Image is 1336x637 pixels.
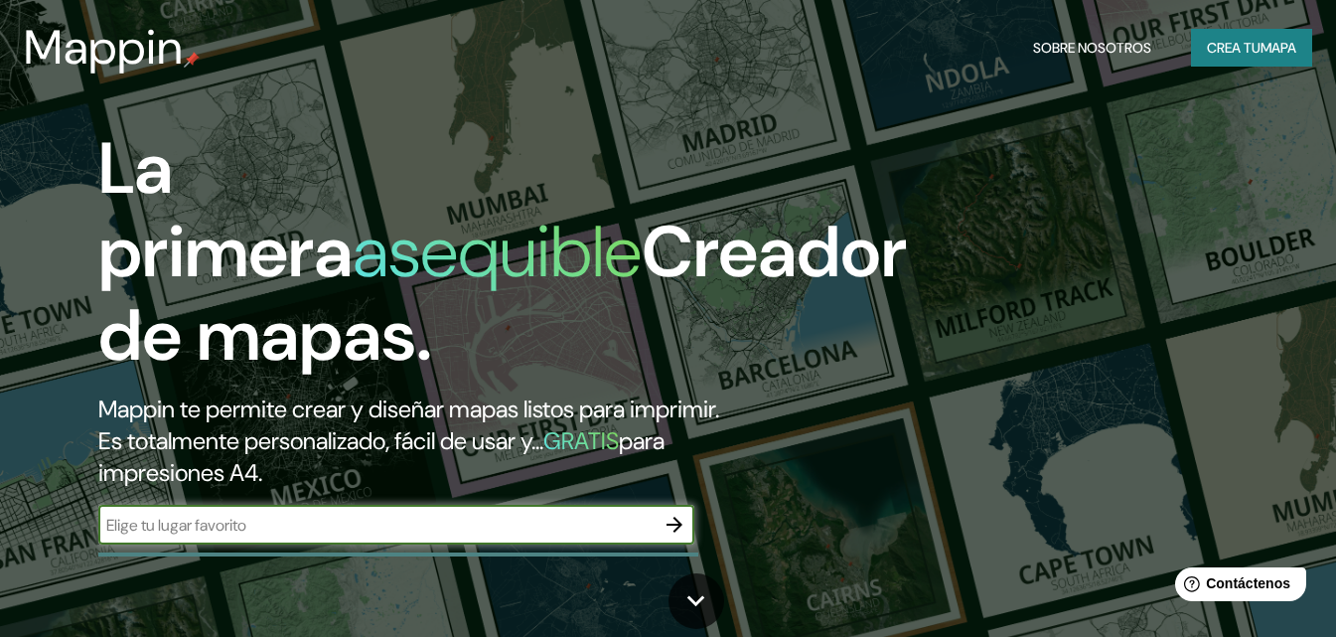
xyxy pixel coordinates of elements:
[1159,559,1314,615] iframe: Lanzador de widgets de ayuda
[1025,29,1159,67] button: Sobre nosotros
[98,394,719,424] font: Mappin te permite crear y diseñar mapas listos para imprimir.
[1207,39,1261,57] font: Crea tu
[98,122,353,298] font: La primera
[1033,39,1151,57] font: Sobre nosotros
[353,206,642,298] font: asequible
[98,425,543,456] font: Es totalmente personalizado, fácil de usar y...
[24,16,184,79] font: Mappin
[543,425,619,456] font: GRATIS
[184,52,200,68] img: pin de mapeo
[98,425,665,488] font: para impresiones A4.
[1261,39,1296,57] font: mapa
[98,206,907,382] font: Creador de mapas.
[1191,29,1312,67] button: Crea tumapa
[98,514,655,537] input: Elige tu lugar favorito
